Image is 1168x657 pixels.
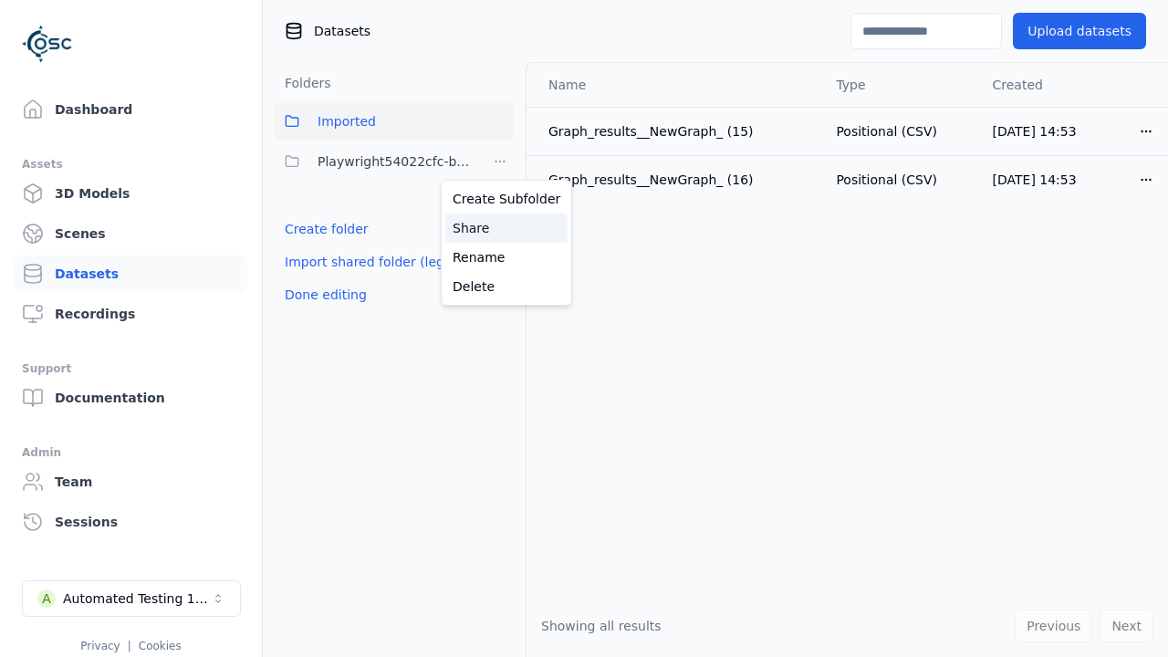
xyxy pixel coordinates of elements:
[445,243,568,272] a: Rename
[445,214,568,243] a: Share
[445,184,568,214] a: Create Subfolder
[445,272,568,301] a: Delete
